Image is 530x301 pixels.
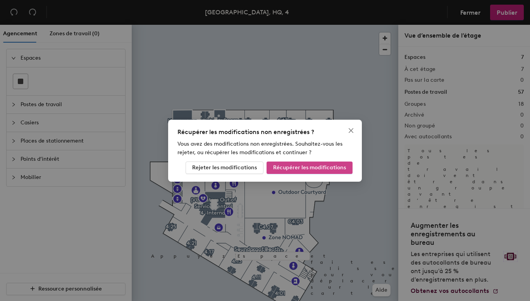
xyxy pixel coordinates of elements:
span: Close [345,127,357,134]
button: Rejeter les modifications [186,162,263,174]
span: Vous avez des modifications non enregistrées. Souhaitez-vous les rejeter, ou récupérer les modifi... [177,141,342,156]
span: close [348,127,354,134]
div: Récupérer les modifications non enregistrées ? [177,127,353,137]
button: Close [345,124,357,137]
span: Récupérer les modifications [273,164,346,171]
button: Récupérer les modifications [267,162,353,174]
span: Rejeter les modifications [192,164,257,171]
